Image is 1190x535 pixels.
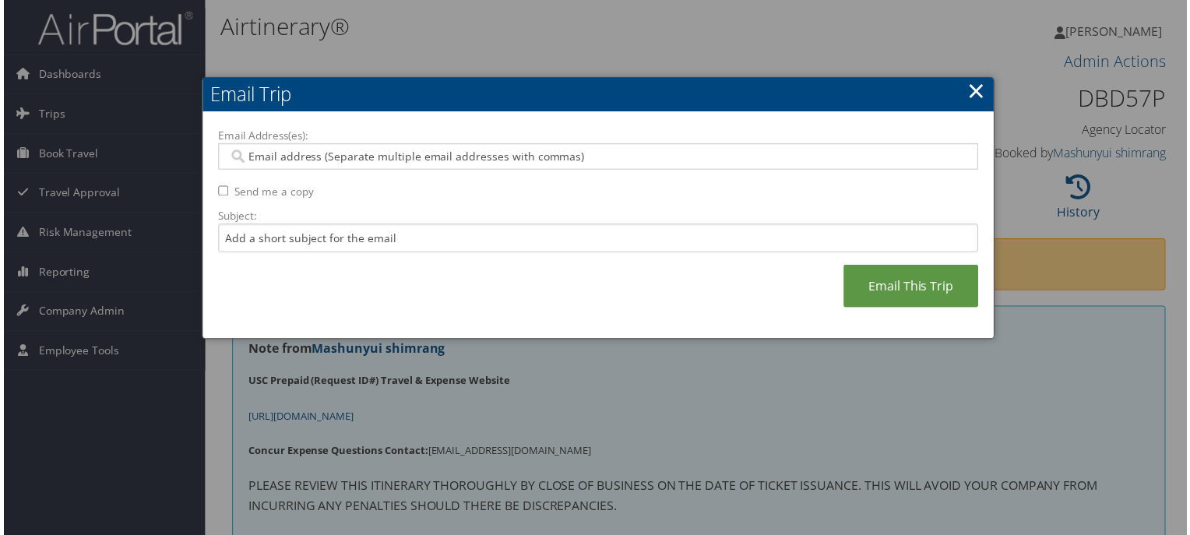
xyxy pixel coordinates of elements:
input: Add a short subject for the email [216,225,981,254]
h2: Email Trip [200,78,996,112]
label: Subject: [216,209,981,225]
label: Email Address(es): [216,128,981,144]
a: × [970,76,988,107]
input: Email address (Separate multiple email addresses with commas) [226,150,970,165]
label: Send me a copy [232,185,312,201]
a: Email This Trip [845,266,981,309]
